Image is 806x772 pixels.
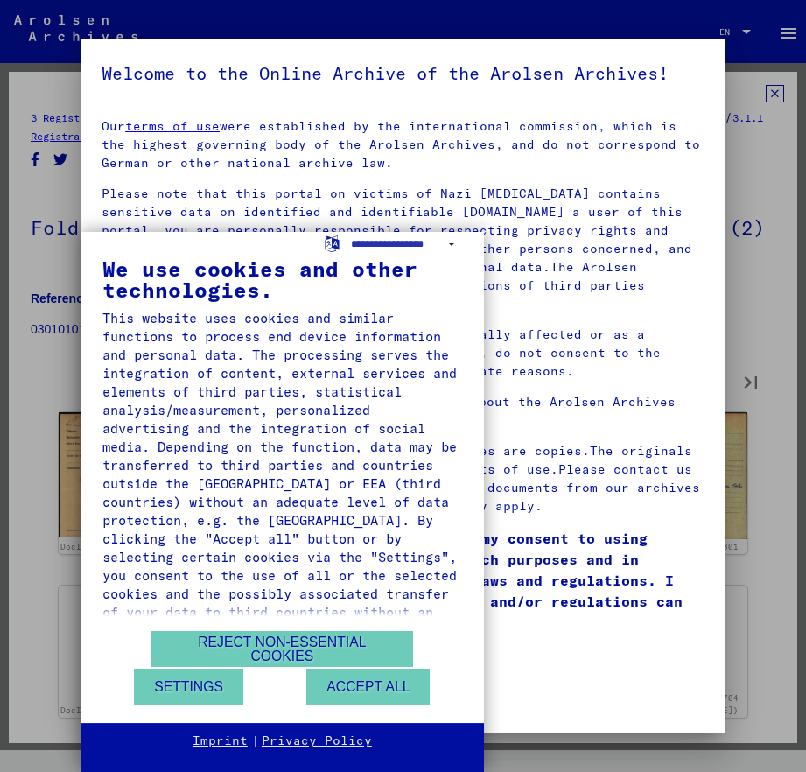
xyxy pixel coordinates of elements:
a: Privacy Policy [262,733,372,750]
div: This website uses cookies and similar functions to process end device information and personal da... [102,309,462,640]
div: We use cookies and other technologies. [102,258,462,300]
button: Reject non-essential cookies [151,631,413,667]
a: Imprint [193,733,248,750]
button: Accept all [306,669,430,705]
button: Settings [134,669,243,705]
